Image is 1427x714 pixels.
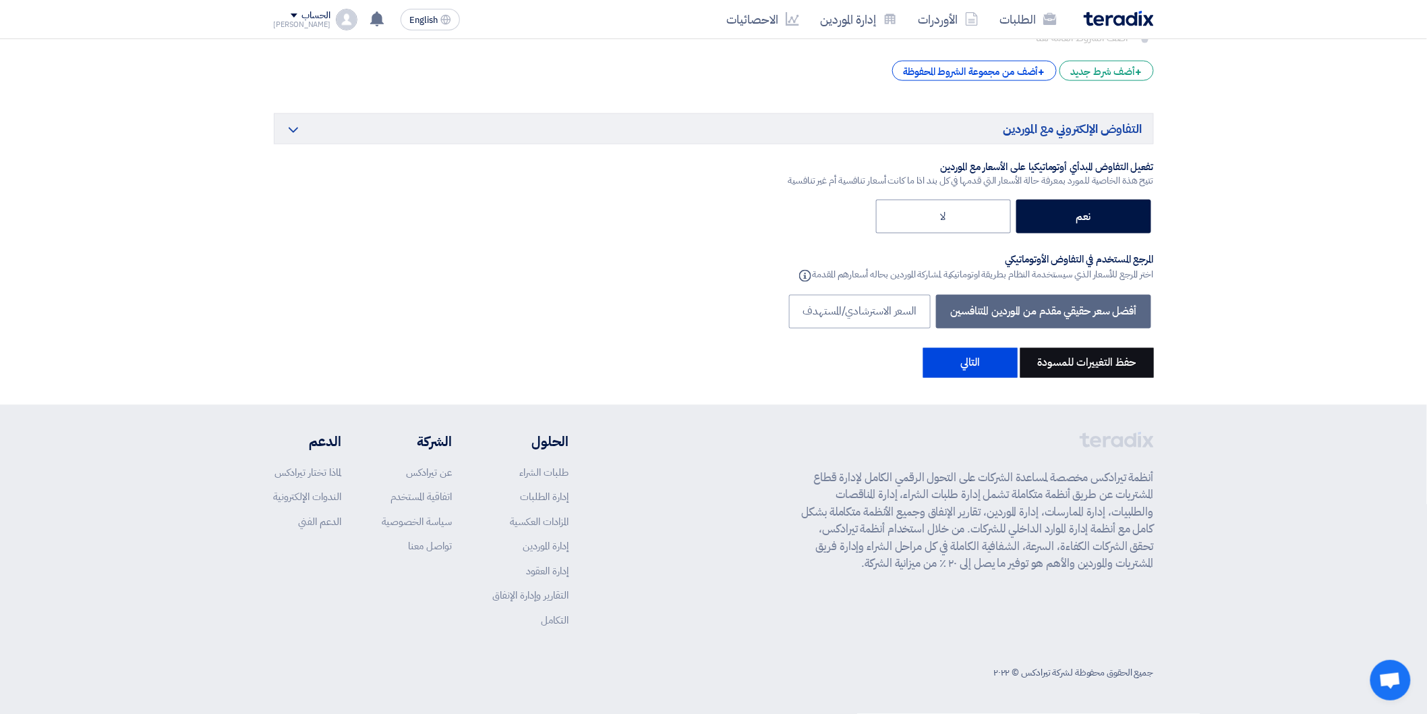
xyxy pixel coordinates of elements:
[526,564,569,579] a: إدارة العقود
[923,348,1018,378] button: التالي
[520,490,569,505] a: إدارة الطلبات
[789,295,931,329] label: السعر الاسترشادي/المستهدف
[274,113,1154,144] h5: التفاوض الإلكتروني مع الموردين
[523,539,569,554] a: إدارة الموردين
[492,588,569,603] a: التقارير وإدارة الإنفاق
[1016,200,1151,234] label: نعم
[802,470,1154,573] p: أنظمة تيرادكس مخصصة لمساعدة الشركات على التحول الرقمي الكامل لإدارة قطاع المشتريات عن طريق أنظمة ...
[401,9,460,30] button: English
[1084,11,1154,26] img: Teradix logo
[796,253,1154,267] div: المرجع المستخدم في التفاوض الأوتوماتيكي
[876,200,1011,234] label: لا
[390,490,452,505] a: اتفاقية المستخدم
[408,539,452,554] a: تواصل معنا
[541,613,569,628] a: التكامل
[274,21,331,28] div: [PERSON_NAME]
[336,9,357,30] img: profile_test.png
[1020,348,1154,378] button: حفظ التغييرات للمسودة
[788,161,1154,174] div: تفعيل التفاوض المبدأي أوتوماتيكيا على الأسعار مع الموردين
[1039,64,1045,80] span: +
[274,490,342,505] a: الندوات الإلكترونية
[382,432,452,452] li: الشركة
[274,432,342,452] li: الدعم
[406,466,452,480] a: عن تيرادكس
[810,3,908,35] a: إدارة الموردين
[1059,61,1154,81] div: أضف شرط جديد
[936,295,1151,329] label: أفضل سعر حقيقي مقدم من الموردين المتنافسين
[1136,64,1142,80] span: +
[788,173,1154,188] div: تتيح هذة الخاصية للمورد بمعرفة حالة الأسعار التي قدمها في كل بند اذا ما كانت أسعار تنافسية أم غير...
[409,16,438,25] span: English
[796,267,1154,283] div: اختر المرجع للأسعار الذي سيستخدمة النظام بطريقة اوتوماتيكية لمشاركة الموردين بحاله أسعارهم المقدمة
[908,3,989,35] a: الأوردرات
[492,432,569,452] li: الحلول
[989,3,1068,35] a: الطلبات
[301,10,330,22] div: الحساب
[892,61,1057,81] div: أضف من مجموعة الشروط المحفوظة
[510,515,569,530] a: المزادات العكسية
[716,3,810,35] a: الاحصائيات
[382,515,452,530] a: سياسة الخصوصية
[275,466,342,480] a: لماذا تختار تيرادكس
[519,466,569,480] a: طلبات الشراء
[993,666,1153,680] div: جميع الحقوق محفوظة لشركة تيرادكس © ٢٠٢٢
[299,515,342,530] a: الدعم الفني
[1370,660,1411,701] div: Open chat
